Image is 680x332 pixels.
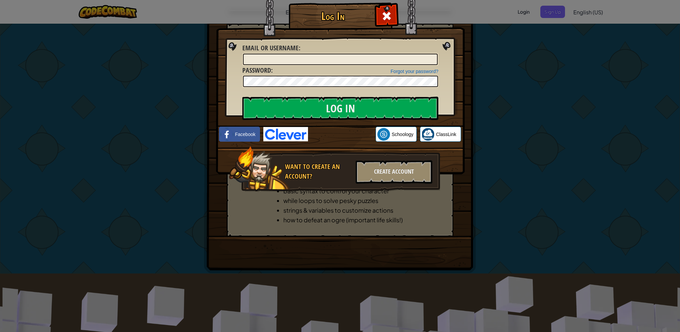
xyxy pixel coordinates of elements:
span: ClassLink [436,131,456,138]
img: classlink-logo-small.png [422,128,434,141]
span: Email or Username [242,43,299,52]
span: Facebook [235,131,255,138]
label: : [242,66,273,75]
label: : [242,43,300,53]
iframe: Sign in with Google Button [308,127,376,142]
img: schoology.png [377,128,390,141]
img: facebook_small.png [221,128,233,141]
div: Create Account [356,160,432,184]
h1: Log In [290,10,375,22]
div: Want to create an account? [285,162,352,181]
span: Password [242,66,271,75]
img: clever-logo-blue.png [263,127,308,141]
a: Forgot your password? [391,69,438,74]
span: Schoology [392,131,413,138]
input: Log In [242,97,438,120]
